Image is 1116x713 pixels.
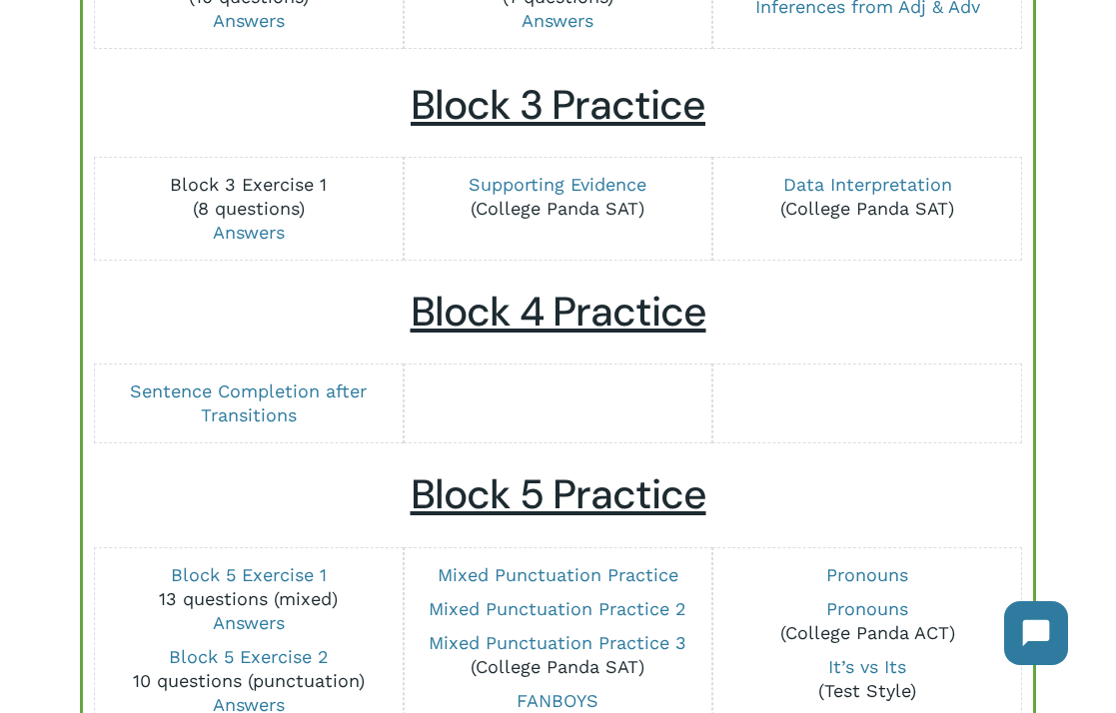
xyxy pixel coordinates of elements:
u: Block 4 Practice [411,286,706,339]
a: Mixed Punctuation Practice 2 [429,598,686,619]
p: (College Panda ACT) [723,597,1012,645]
a: Answers [213,10,285,31]
u: Block 3 Practice [411,79,705,132]
a: Supporting Evidence [469,174,646,195]
p: (College Panda SAT) [723,173,1012,221]
a: Mixed Punctuation Practice [438,564,678,585]
a: Sentence Completion after Transitions [130,380,367,425]
p: (College Panda SAT) [414,631,702,679]
a: It’s vs Its [828,656,906,677]
a: FANBOYS [517,690,598,711]
a: Pronouns [826,598,908,619]
a: Data Interpretation [783,174,952,195]
a: Answers [213,612,285,633]
a: Mixed Punctuation Practice 3 [429,632,686,653]
a: Block 5 Exercise 2 [169,646,329,667]
p: (Test Style) [723,655,1012,703]
p: (8 questions) [104,173,393,245]
a: Pronouns [826,564,908,585]
u: Block 5 Practice [411,468,706,521]
a: Block 5 Exercise 1 [171,564,327,585]
a: Answers [522,10,593,31]
a: Answers [213,222,285,243]
iframe: Chatbot [984,581,1088,685]
a: Block 3 Exercise 1 [170,174,327,195]
p: 13 questions (mixed) [104,563,393,635]
p: (College Panda SAT) [414,173,702,221]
